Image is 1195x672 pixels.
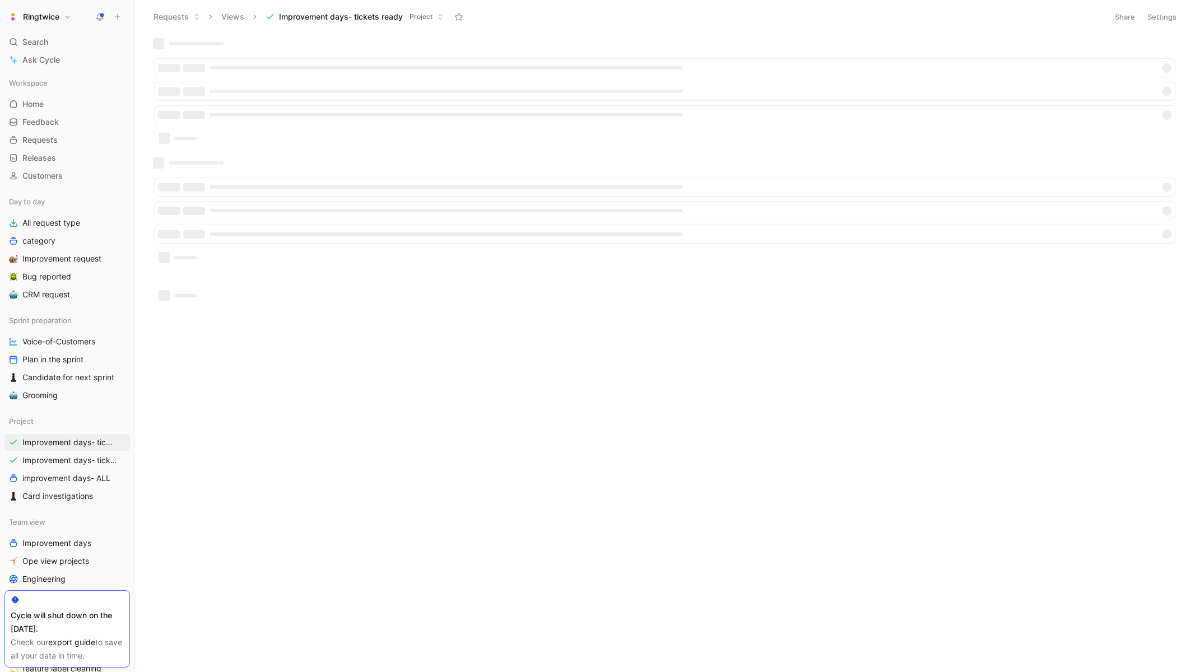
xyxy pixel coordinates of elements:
[4,470,130,487] a: improvement days- ALL
[22,556,89,567] span: Ope view projects
[4,250,130,267] a: 🐌Improvement request
[22,116,59,128] span: Feedback
[1110,9,1140,25] button: Share
[4,333,130,350] a: Voice-of-Customers
[4,571,130,587] a: Engineering
[4,193,130,210] div: Day to day
[9,373,18,382] img: ♟️
[22,152,56,164] span: Releases
[7,371,20,384] button: ♟️
[4,232,130,249] a: category
[4,535,130,552] a: Improvement days
[4,452,130,469] a: Improvement days- tickets ready-legacy
[22,217,80,228] span: All request type
[4,589,130,605] a: 🧞‍♂️Product view
[22,538,91,549] span: Improvement days
[22,491,93,502] span: Card investigations
[22,35,48,49] span: Search
[4,286,130,303] a: 🤖CRM request
[48,637,95,647] a: export guide
[4,34,130,50] div: Search
[4,74,130,91] div: Workspace
[4,9,74,25] button: RingtwiceRingtwice
[22,53,60,67] span: Ask Cycle
[22,573,66,585] span: Engineering
[7,11,18,22] img: Ringtwice
[9,557,18,566] img: 🤸
[7,554,20,568] button: 🤸
[4,114,130,130] a: Feedback
[22,289,70,300] span: CRM request
[4,312,130,329] div: Sprint preparation
[4,268,130,285] a: 🪲Bug reported
[1142,9,1182,25] button: Settings
[279,11,403,22] span: Improvement days- tickets ready
[4,413,130,505] div: ProjectImprovement days- tickets readyImprovement days- tickets ready-legacyimprovement days- ALL...
[9,290,18,299] img: 🤖
[4,369,130,386] a: ♟️Candidate for next sprint
[22,372,114,383] span: Candidate for next sprint
[4,150,130,166] a: Releases
[4,553,130,570] a: 🤸Ope view projects
[4,214,130,231] a: All request type
[22,99,44,110] span: Home
[261,8,449,25] button: Improvement days- tickets readyProject
[22,134,58,146] span: Requests
[7,489,20,503] button: ♟️
[410,11,433,22] span: Project
[4,434,130,451] a: Improvement days- tickets ready
[22,390,58,401] span: Grooming
[4,351,130,368] a: Plan in the sprint
[22,473,110,484] span: improvement days- ALL
[4,96,130,113] a: Home
[22,235,55,246] span: category
[9,516,45,528] span: Team view
[7,288,20,301] button: 🤖
[9,254,18,263] img: 🐌
[22,336,95,347] span: Voice-of-Customers
[4,52,130,68] a: Ask Cycle
[22,455,118,466] span: Improvement days- tickets ready-legacy
[22,170,63,181] span: Customers
[7,270,20,283] button: 🪲
[7,389,20,402] button: 🤖
[9,272,18,281] img: 🪲
[9,77,48,88] span: Workspace
[9,391,18,400] img: 🤖
[22,437,117,448] span: Improvement days- tickets ready
[216,8,249,25] button: Views
[22,253,101,264] span: Improvement request
[11,636,124,662] div: Check our to save all your data in time.
[4,312,130,404] div: Sprint preparationVoice-of-CustomersPlan in the sprint♟️Candidate for next sprint🤖Grooming
[23,12,59,22] h1: Ringtwice
[4,193,130,303] div: Day to dayAll request typecategory🐌Improvement request🪲Bug reported🤖CRM request
[4,132,130,148] a: Requests
[4,413,130,430] div: Project
[4,488,130,505] a: ♟️Card investigations
[148,8,205,25] button: Requests
[9,196,45,207] span: Day to day
[4,167,130,184] a: Customers
[11,609,124,636] div: Cycle will shut down on the [DATE].
[4,387,130,404] a: 🤖Grooming
[7,252,20,265] button: 🐌
[9,416,34,427] span: Project
[4,514,130,530] div: Team view
[9,315,72,326] span: Sprint preparation
[9,492,18,501] img: ♟️
[22,354,83,365] span: Plan in the sprint
[22,271,71,282] span: Bug reported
